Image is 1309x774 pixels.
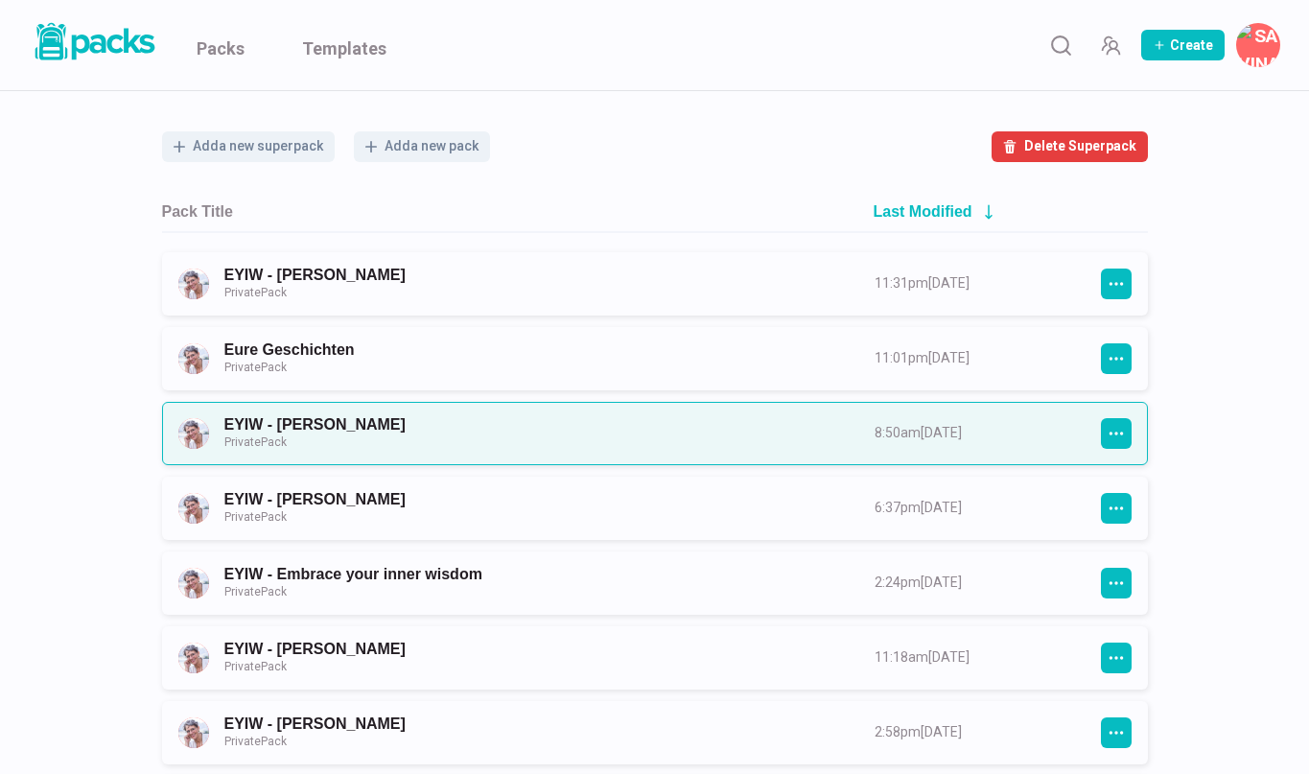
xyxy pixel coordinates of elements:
[1141,30,1225,60] button: Create Pack
[29,19,158,64] img: Packs logo
[992,131,1148,162] button: Delete Superpack
[1091,26,1130,64] button: Manage Team Invites
[874,202,972,221] h2: Last Modified
[1236,23,1280,67] button: Savina Tilmann
[354,131,490,162] button: Adda new pack
[29,19,158,71] a: Packs logo
[162,131,335,162] button: Adda new superpack
[162,202,233,221] h2: Pack Title
[1041,26,1080,64] button: Search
